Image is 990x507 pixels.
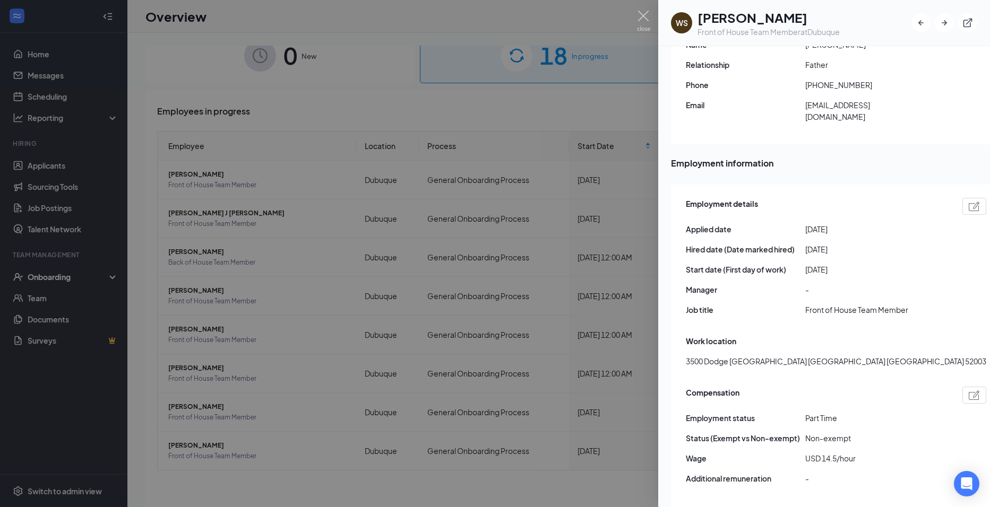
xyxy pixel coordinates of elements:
[805,412,925,424] span: Part Time
[686,304,805,316] span: Job title
[805,99,925,123] span: [EMAIL_ADDRESS][DOMAIN_NAME]
[698,27,840,37] div: Front of House Team Member at Dubuque
[686,473,805,484] span: Additional remuneration
[805,304,925,316] span: Front of House Team Member
[805,79,925,91] span: [PHONE_NUMBER]
[686,59,805,71] span: Relationship
[686,99,805,111] span: Email
[954,471,979,496] div: Open Intercom Messenger
[686,412,805,424] span: Employment status
[916,18,926,28] svg: ArrowLeftNew
[686,387,739,404] span: Compensation
[686,355,986,367] span: 3500 Dodge [GEOGRAPHIC_DATA] [GEOGRAPHIC_DATA] [GEOGRAPHIC_DATA] 52003
[962,18,973,28] svg: ExternalLink
[686,223,805,235] span: Applied date
[698,8,840,27] h1: [PERSON_NAME]
[805,432,925,444] span: Non-exempt
[676,18,688,28] div: WS
[686,432,805,444] span: Status (Exempt vs Non-exempt)
[686,243,805,255] span: Hired date (Date marked hired)
[686,284,805,295] span: Manager
[805,452,925,464] span: USD 14.5/hour
[805,264,925,275] span: [DATE]
[805,284,925,295] span: -
[805,223,925,235] span: [DATE]
[939,18,950,28] svg: ArrowRight
[911,13,931,32] button: ArrowLeftNew
[805,473,925,484] span: -
[935,13,954,32] button: ArrowRight
[958,13,977,32] button: ExternalLink
[805,243,925,255] span: [DATE]
[686,198,758,215] span: Employment details
[686,335,736,347] span: Work location
[686,452,805,464] span: Wage
[805,59,925,71] span: Father
[686,79,805,91] span: Phone
[686,264,805,275] span: Start date (First day of work)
